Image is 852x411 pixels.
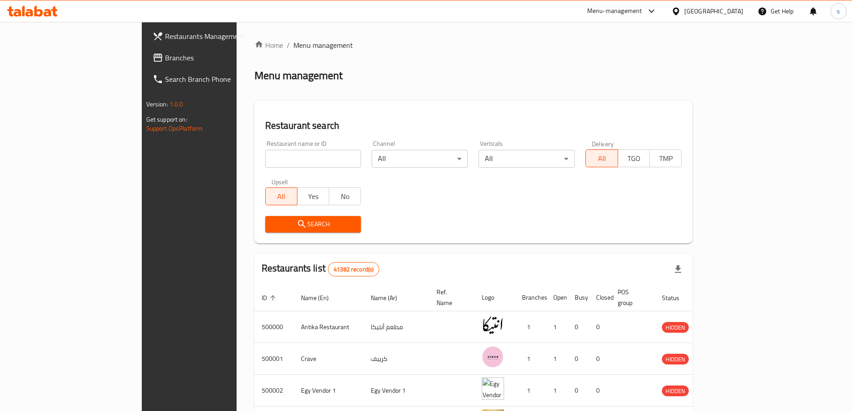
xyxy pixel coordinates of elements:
span: Version: [146,98,168,110]
button: Search [265,216,361,233]
td: 1 [515,311,546,343]
button: Yes [297,187,329,205]
span: 1.0.0 [170,98,183,110]
td: Egy Vendor 1 [294,375,364,407]
div: All [372,150,468,168]
nav: breadcrumb [254,40,693,51]
span: ID [262,292,279,303]
span: Search [272,219,354,230]
td: 0 [568,375,589,407]
td: 0 [589,311,610,343]
input: Search for restaurant name or ID.. [265,150,361,168]
td: 0 [568,311,589,343]
th: Branches [515,284,546,311]
span: Search Branch Phone [165,74,277,85]
td: Antika Restaurant [294,311,364,343]
button: All [265,187,297,205]
a: Branches [145,47,284,68]
span: HIDDEN [662,322,689,333]
label: Upsell [271,178,288,185]
span: Name (Ar) [371,292,409,303]
span: 41382 record(s) [328,265,379,274]
td: مطعم أنتيكا [364,311,429,343]
td: 1 [546,343,568,375]
span: TGO [622,152,646,165]
div: All [479,150,575,168]
span: Get support on: [146,114,187,125]
img: Antika Restaurant [482,314,504,336]
div: Menu-management [587,6,642,17]
td: 1 [515,375,546,407]
span: All [589,152,614,165]
span: s [837,6,840,16]
span: All [269,190,294,203]
span: Name (En) [301,292,340,303]
td: 0 [568,343,589,375]
a: Support.OpsPlatform [146,123,203,134]
th: Logo [475,284,515,311]
label: Delivery [592,140,614,147]
span: Status [662,292,691,303]
button: All [585,149,618,167]
h2: Menu management [254,68,343,83]
span: Restaurants Management [165,31,277,42]
td: 0 [589,375,610,407]
div: Total records count [328,262,379,276]
button: No [329,187,361,205]
span: Branches [165,52,277,63]
span: TMP [653,152,678,165]
span: POS group [618,287,644,308]
li: / [287,40,290,51]
span: Ref. Name [437,287,464,308]
div: Export file [667,258,689,280]
span: HIDDEN [662,354,689,364]
img: Egy Vendor 1 [482,377,504,400]
h2: Restaurant search [265,119,682,132]
td: 1 [546,311,568,343]
span: Menu management [293,40,353,51]
h2: Restaurants list [262,262,380,276]
th: Open [546,284,568,311]
a: Search Branch Phone [145,68,284,90]
span: Yes [301,190,326,203]
td: كرييف [364,343,429,375]
td: Egy Vendor 1 [364,375,429,407]
td: Crave [294,343,364,375]
td: 1 [546,375,568,407]
button: TGO [618,149,650,167]
td: 0 [589,343,610,375]
button: TMP [649,149,682,167]
td: 1 [515,343,546,375]
th: Busy [568,284,589,311]
th: Closed [589,284,610,311]
span: No [333,190,357,203]
div: [GEOGRAPHIC_DATA] [684,6,743,16]
span: HIDDEN [662,386,689,396]
a: Restaurants Management [145,25,284,47]
img: Crave [482,346,504,368]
